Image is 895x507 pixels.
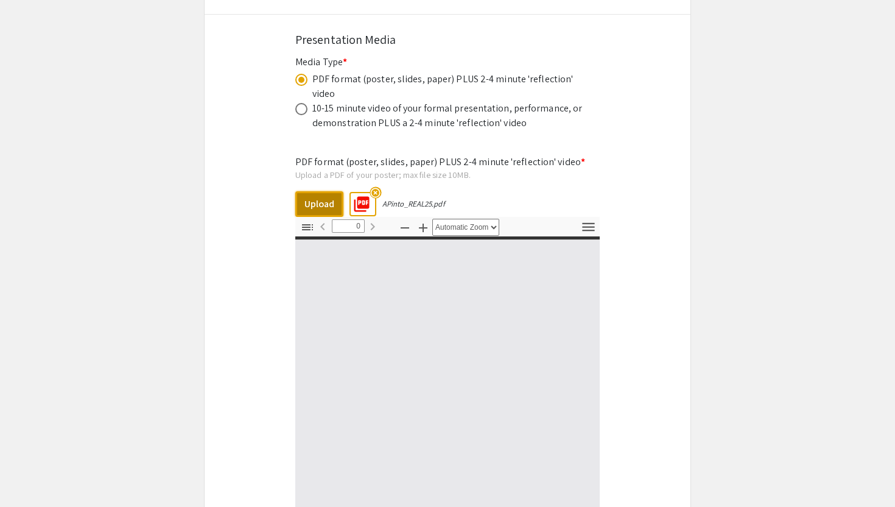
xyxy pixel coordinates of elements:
button: Upload [295,191,343,217]
div: Upload a PDF of your poster; max file size 10MB. [295,169,600,180]
div: APinto_REAL25.pdf [382,199,445,209]
input: Page [332,219,365,233]
button: Tools [578,219,598,236]
div: Presentation Media [295,30,600,49]
button: Zoom In [413,219,433,236]
button: Next Page [362,218,383,235]
button: Toggle Sidebar [297,219,318,236]
button: Previous Page [312,218,333,235]
mat-icon: picture_as_pdf [349,191,367,210]
div: 10-15 minute video of your formal presentation, performance, or demonstration PLUS a 2-4 minute '... [312,101,586,130]
select: Zoom [432,219,499,236]
mat-icon: highlight_off [370,186,381,198]
mat-label: PDF format (poster, slides, paper) PLUS 2-4 minute 'reflection' video [295,155,585,168]
mat-label: Media Type [295,55,347,68]
button: Zoom Out [395,219,415,236]
iframe: Chat [9,452,52,498]
div: PDF format (poster, slides, paper) PLUS 2-4 minute 'reflection' video [312,72,586,101]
